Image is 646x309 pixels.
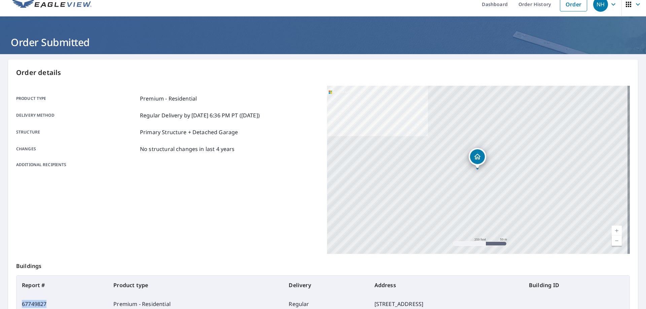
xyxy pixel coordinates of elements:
[612,226,622,236] a: Current Level 17, Zoom In
[140,111,260,119] p: Regular Delivery by [DATE] 6:36 PM PT ([DATE])
[524,276,630,295] th: Building ID
[469,148,486,169] div: Dropped pin, building 1, Residential property, 31212 8th Ave SW Federal Way, WA 98023
[16,68,630,78] p: Order details
[140,145,235,153] p: No structural changes in last 4 years
[108,276,283,295] th: Product type
[16,94,137,103] p: Product type
[16,276,108,295] th: Report #
[16,111,137,119] p: Delivery method
[8,35,638,49] h1: Order Submitted
[140,128,238,136] p: Primary Structure + Detached Garage
[16,145,137,153] p: Changes
[16,254,630,275] p: Buildings
[16,128,137,136] p: Structure
[140,94,197,103] p: Premium - Residential
[612,236,622,246] a: Current Level 17, Zoom Out
[283,276,369,295] th: Delivery
[16,162,137,168] p: Additional recipients
[369,276,524,295] th: Address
